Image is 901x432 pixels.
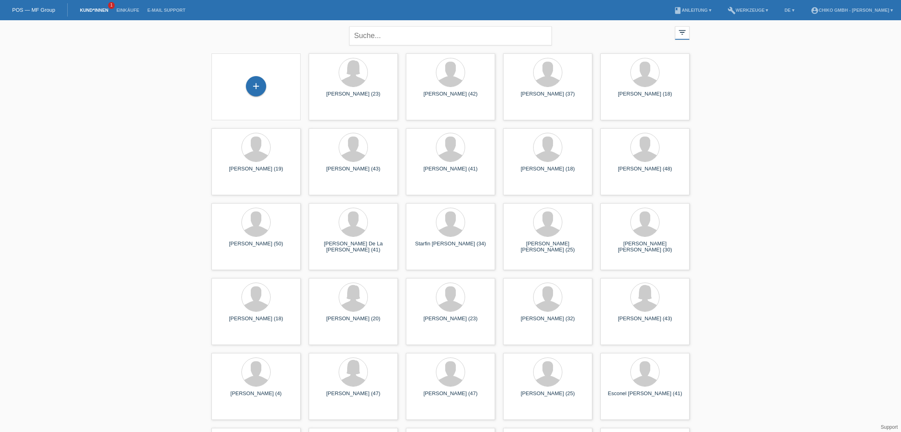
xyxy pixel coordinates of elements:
i: build [728,6,736,15]
div: [PERSON_NAME] (47) [412,390,489,403]
div: [PERSON_NAME] (18) [510,166,586,179]
a: POS — MF Group [12,7,55,13]
a: Einkäufe [112,8,143,13]
i: book [674,6,682,15]
a: E-Mail Support [143,8,190,13]
i: filter_list [678,28,687,37]
div: [PERSON_NAME] (47) [315,390,391,403]
div: [PERSON_NAME] (50) [218,240,294,253]
div: [PERSON_NAME] (18) [607,91,683,104]
div: [PERSON_NAME] (48) [607,166,683,179]
div: [PERSON_NAME] [PERSON_NAME] (25) [510,240,586,253]
div: [PERSON_NAME] (42) [412,91,489,104]
a: Kund*innen [76,8,112,13]
div: [PERSON_NAME] (41) [412,166,489,179]
a: DE ▾ [780,8,798,13]
div: [PERSON_NAME] (25) [510,390,586,403]
div: [PERSON_NAME] [PERSON_NAME] (30) [607,240,683,253]
div: [PERSON_NAME] (23) [315,91,391,104]
div: [PERSON_NAME] (37) [510,91,586,104]
span: 1 [108,2,115,9]
input: Suche... [349,26,552,45]
div: [PERSON_NAME] (18) [218,315,294,328]
a: buildWerkzeuge ▾ [724,8,773,13]
div: [PERSON_NAME] (19) [218,166,294,179]
div: Esconel [PERSON_NAME] (41) [607,390,683,403]
div: [PERSON_NAME] (23) [412,315,489,328]
div: [PERSON_NAME] De La [PERSON_NAME] (41) [315,240,391,253]
div: Kund*in hinzufügen [246,79,266,93]
div: Starfin [PERSON_NAME] (34) [412,240,489,253]
a: bookAnleitung ▾ [670,8,715,13]
a: Support [881,424,898,430]
a: account_circleChiko GmbH - [PERSON_NAME] ▾ [807,8,897,13]
div: [PERSON_NAME] (20) [315,315,391,328]
i: account_circle [811,6,819,15]
div: [PERSON_NAME] (43) [315,166,391,179]
div: [PERSON_NAME] (32) [510,315,586,328]
div: [PERSON_NAME] (43) [607,315,683,328]
div: [PERSON_NAME] (4) [218,390,294,403]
